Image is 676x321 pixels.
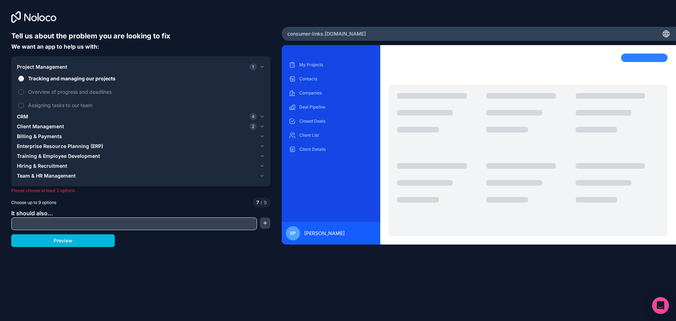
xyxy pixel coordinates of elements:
span: It should also... [11,210,53,217]
span: Overview of progress and deadlines [28,88,263,95]
button: Training & Employee Development [17,151,265,161]
p: Closed Deals [299,118,373,124]
span: CRM [17,113,28,120]
div: Project Management1 [17,72,265,112]
button: Project Management1 [17,62,265,72]
span: 7 [256,199,259,206]
button: Assigning tasks to our team [18,103,24,108]
span: 9 [259,199,267,206]
p: My Projects [299,62,373,68]
span: Assigning tasks to our team [28,101,263,109]
span: / [261,199,262,205]
div: scrollable content [287,59,375,216]
span: consumer-links .[DOMAIN_NAME] [287,30,366,37]
p: Client List [299,132,373,138]
span: Hiring & Recruitment [17,162,67,169]
span: Choose up to 9 options [11,199,56,206]
button: Preview [11,234,115,247]
button: Overview of progress and deadlines [18,89,24,95]
button: Team & HR Management [17,171,265,181]
button: CRM4 [17,112,265,122]
h6: Tell us about the problem you are looking to fix [11,31,270,41]
button: Client Management2 [17,122,265,131]
p: Companies [299,90,373,96]
button: Billing & Payments [17,131,265,141]
button: Enterprise Resource Planning (ERP) [17,141,265,151]
span: 1 [250,63,257,70]
span: [PERSON_NAME] [304,230,345,237]
span: Enterprise Resource Planning (ERP) [17,143,103,150]
span: Team & HR Management [17,172,76,179]
span: BP [290,230,296,236]
span: Tracking and managing our projects [28,75,263,82]
span: 2 [250,123,257,130]
span: 4 [250,113,257,120]
span: Billing & Payments [17,133,62,140]
button: Tracking and managing our projects [18,76,24,81]
p: Contacts [299,76,373,82]
span: Project Management [17,63,67,70]
span: Client Management [17,123,64,130]
p: Deal Pipeline [299,104,373,110]
p: Client Details [299,147,373,152]
span: Training & Employee Development [17,153,100,160]
button: Hiring & Recruitment [17,161,265,171]
span: We want an app to help us with: [11,43,99,50]
p: Please choose at least 2 options [11,188,270,193]
div: Open Intercom Messenger [652,297,669,314]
